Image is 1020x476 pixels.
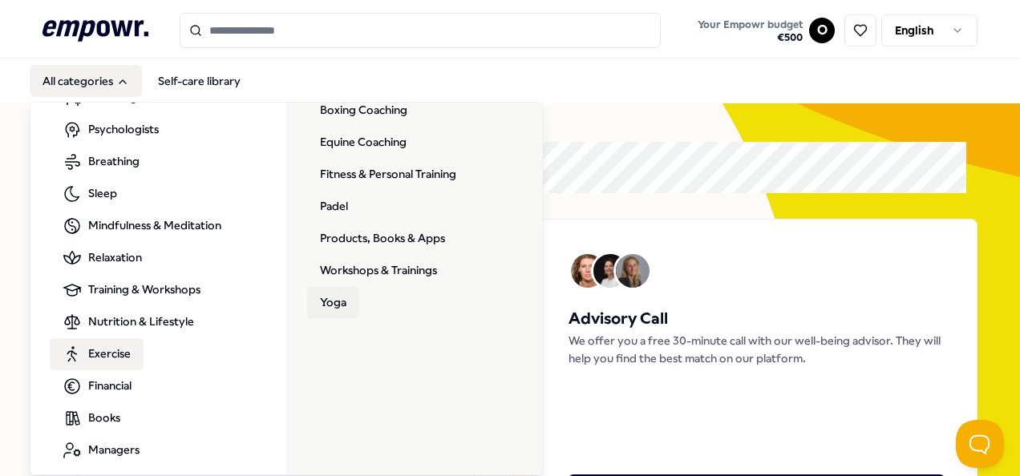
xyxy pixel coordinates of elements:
[571,254,605,288] img: Avatar
[307,95,420,127] a: Boxing Coaching
[50,146,152,178] a: Breathing
[50,210,234,242] a: Mindfulness & Meditation
[50,338,144,370] a: Exercise
[50,402,133,434] a: Books
[88,409,120,426] span: Books
[30,103,544,476] div: All categories
[88,280,200,298] span: Training & Workshops
[698,18,803,31] span: Your Empowr budget
[698,31,803,44] span: € 500
[307,127,419,159] a: Equine Coaching
[569,306,945,332] h5: Advisory Call
[50,434,152,466] a: Managers
[88,184,117,202] span: Sleep
[593,254,627,288] img: Avatar
[88,441,140,458] span: Managers
[307,159,469,191] a: Fitness & Personal Training
[50,242,155,274] a: Relaxation
[616,254,650,288] img: Avatar
[88,152,140,170] span: Breathing
[694,15,806,47] button: Your Empowr budget€500
[691,14,809,47] a: Your Empowr budget€500
[956,420,1004,468] iframe: Help Scout Beacon - Open
[88,377,132,394] span: Financial
[50,370,144,402] a: Financial
[30,65,142,97] button: All categories
[88,313,194,330] span: Nutrition & Lifestyle
[50,178,130,210] a: Sleep
[180,13,661,48] input: Search for products, categories or subcategories
[88,120,159,138] span: Psychologists
[307,223,458,255] a: Products, Books & Apps
[569,332,945,368] p: We offer you a free 30-minute call with our well-being advisor. They will help you find the best ...
[30,65,253,97] nav: Main
[88,345,131,362] span: Exercise
[50,114,172,146] a: Psychologists
[307,287,359,319] a: Yoga
[88,216,221,234] span: Mindfulness & Meditation
[88,248,142,266] span: Relaxation
[145,65,253,97] a: Self-care library
[307,191,361,223] a: Padel
[307,255,450,287] a: Workshops & Trainings
[50,274,213,306] a: Training & Workshops
[809,18,835,43] button: O
[50,306,207,338] a: Nutrition & Lifestyle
